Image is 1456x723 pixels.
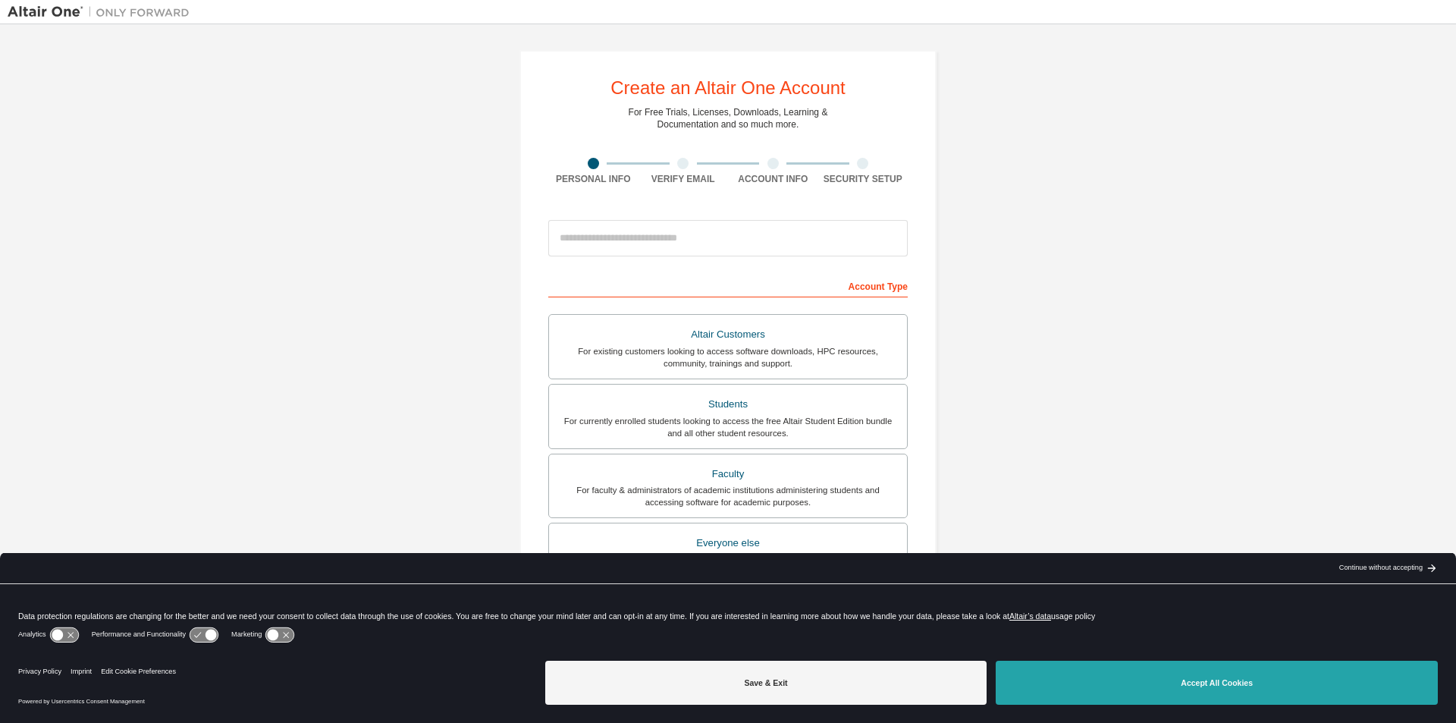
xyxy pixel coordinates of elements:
div: Personal Info [548,173,639,185]
div: Students [558,394,898,415]
div: Account Info [728,173,818,185]
div: For currently enrolled students looking to access the free Altair Student Edition bundle and all ... [558,415,898,439]
div: Altair Customers [558,324,898,345]
div: For Free Trials, Licenses, Downloads, Learning & Documentation and so much more. [629,106,828,130]
img: Altair One [8,5,197,20]
div: Create an Altair One Account [610,79,846,97]
div: Everyone else [558,533,898,554]
div: For existing customers looking to access software downloads, HPC resources, community, trainings ... [558,345,898,369]
div: For faculty & administrators of academic institutions administering students and accessing softwa... [558,484,898,508]
div: Verify Email [639,173,729,185]
div: Account Type [548,273,908,297]
div: Faculty [558,464,898,485]
div: Security Setup [818,173,908,185]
